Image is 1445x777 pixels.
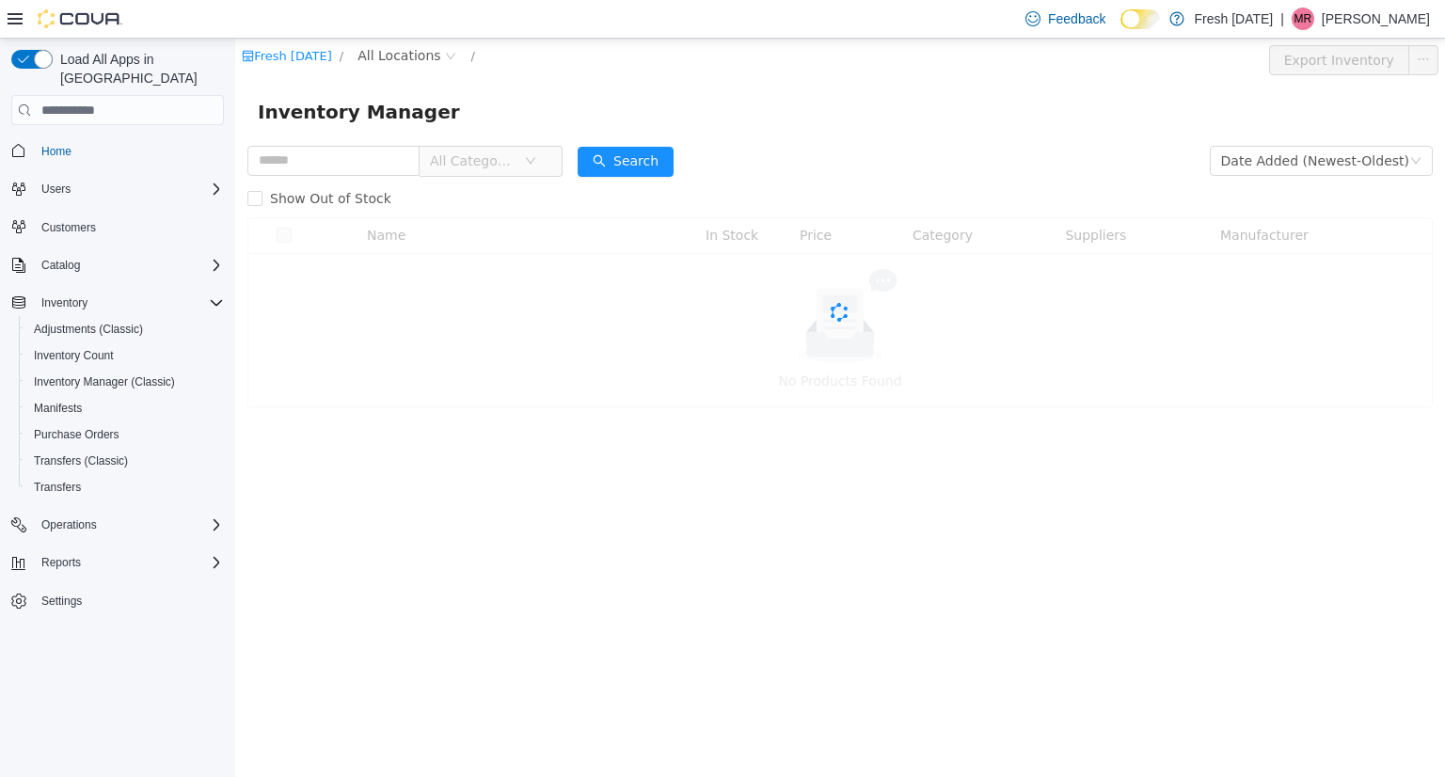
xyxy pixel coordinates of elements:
[4,136,231,164] button: Home
[34,292,95,314] button: Inventory
[34,140,79,163] a: Home
[41,182,71,197] span: Users
[19,421,231,448] button: Purchase Orders
[41,517,97,532] span: Operations
[34,292,224,314] span: Inventory
[1292,8,1314,30] div: Mac Ricketts
[26,450,135,472] a: Transfers (Classic)
[26,344,121,367] a: Inventory Count
[19,369,231,395] button: Inventory Manager (Classic)
[34,514,104,536] button: Operations
[7,11,19,24] i: icon: shop
[19,448,231,474] button: Transfers (Classic)
[34,551,88,574] button: Reports
[1120,29,1121,30] span: Dark Mode
[122,7,205,27] span: All Locations
[11,129,224,663] nav: Complex example
[19,316,231,342] button: Adjustments (Classic)
[4,252,231,278] button: Catalog
[236,10,240,24] span: /
[4,512,231,538] button: Operations
[1322,8,1430,30] p: [PERSON_NAME]
[34,590,89,612] a: Settings
[26,371,224,393] span: Inventory Manager (Classic)
[26,423,127,446] a: Purchase Orders
[34,138,224,162] span: Home
[41,258,80,273] span: Catalog
[26,397,89,420] a: Manifests
[23,58,236,88] span: Inventory Manager
[26,476,88,499] a: Transfers
[19,474,231,500] button: Transfers
[7,10,97,24] a: icon: shopFresh [DATE]
[38,9,122,28] img: Cova
[34,589,224,612] span: Settings
[104,10,108,24] span: /
[34,453,128,468] span: Transfers (Classic)
[41,555,81,570] span: Reports
[41,144,71,159] span: Home
[41,295,87,310] span: Inventory
[4,290,231,316] button: Inventory
[34,215,224,239] span: Customers
[34,216,103,239] a: Customers
[26,318,224,341] span: Adjustments (Classic)
[26,476,224,499] span: Transfers
[34,322,143,337] span: Adjustments (Classic)
[1280,8,1284,30] p: |
[26,318,151,341] a: Adjustments (Classic)
[4,176,231,202] button: Users
[34,254,224,277] span: Catalog
[34,374,175,389] span: Inventory Manager (Classic)
[342,108,438,138] button: icon: searchSearch
[26,423,224,446] span: Purchase Orders
[53,50,224,87] span: Load All Apps in [GEOGRAPHIC_DATA]
[34,551,224,574] span: Reports
[26,450,224,472] span: Transfers (Classic)
[41,220,96,235] span: Customers
[1120,9,1160,29] input: Dark Mode
[34,401,82,416] span: Manifests
[34,427,119,442] span: Purchase Orders
[19,395,231,421] button: Manifests
[26,344,224,367] span: Inventory Count
[1048,9,1105,28] span: Feedback
[4,549,231,576] button: Reports
[34,348,114,363] span: Inventory Count
[34,514,224,536] span: Operations
[986,108,1174,136] div: Date Added (Newest-Oldest)
[34,178,224,200] span: Users
[1175,117,1186,130] i: icon: down
[19,342,231,369] button: Inventory Count
[41,594,82,609] span: Settings
[34,480,81,495] span: Transfers
[1194,8,1273,30] p: Fresh [DATE]
[1173,7,1203,37] button: icon: ellipsis
[34,254,87,277] button: Catalog
[195,113,280,132] span: All Categories
[26,397,224,420] span: Manifests
[4,587,231,614] button: Settings
[27,152,164,167] span: Show Out of Stock
[1294,8,1312,30] span: MR
[4,214,231,241] button: Customers
[290,117,301,130] i: icon: down
[1034,7,1174,37] button: Export Inventory
[34,178,78,200] button: Users
[26,371,183,393] a: Inventory Manager (Classic)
